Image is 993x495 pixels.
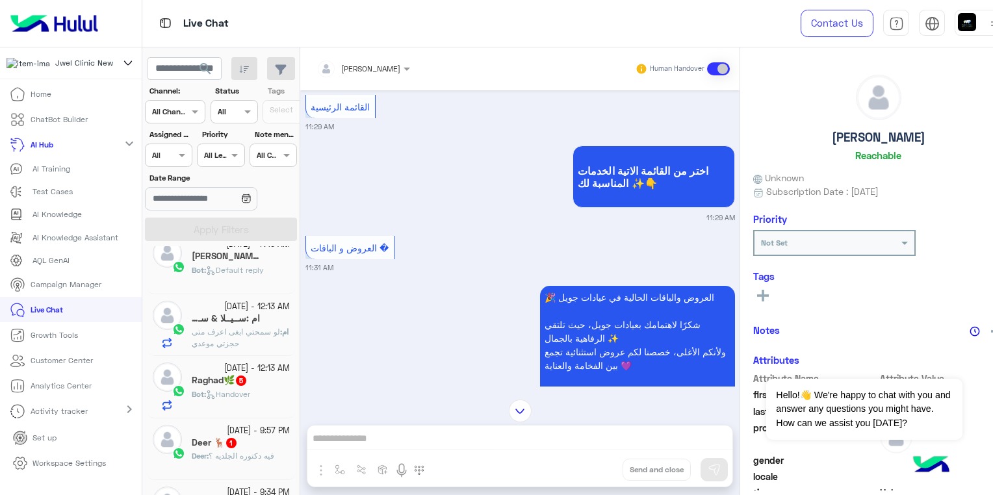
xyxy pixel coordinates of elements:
[311,242,389,253] span: العروض و الباقات �
[766,184,879,198] span: Subscription Date : [DATE]
[909,443,954,489] img: hulul-logo.png
[224,301,290,313] small: [DATE] - 12:13 AM
[883,10,909,37] a: tab
[753,372,877,385] span: Attribute Name
[153,301,182,330] img: defaultAdmin.png
[183,15,229,32] p: Live Chat
[753,354,799,366] h6: Attributes
[55,57,113,69] span: Jwel Clinic New
[305,121,334,132] small: 11:29 AM
[192,251,261,262] h5: Nasser Alshammari
[753,388,877,401] span: first_name
[32,232,118,244] p: AI Knowledge Assistant
[32,186,73,197] p: Test Cases
[311,101,370,112] span: القائمة الرئيسية
[192,327,280,348] span: لو سمحتي ابغى اعرف متى حجزتي موعدي
[855,149,901,161] h6: Reachable
[32,432,57,444] p: Set up
[31,304,63,316] p: Live Chat
[578,164,730,189] span: اختر من القائمة الاتية الخدمات المناسبة لك ✨👇
[832,130,925,145] h5: [PERSON_NAME]
[192,313,261,324] h5: ام :ســيــلا & سـيـلـيـن
[32,457,106,469] p: Workspace Settings
[192,389,206,399] b: :
[753,213,787,225] h6: Priority
[172,260,185,273] img: WhatsApp
[889,16,904,31] img: tab
[190,57,222,85] button: search
[753,405,877,418] span: last_name
[958,13,976,31] img: userImage
[206,389,250,399] span: Handover
[192,265,206,275] b: :
[31,405,88,417] p: Activity tracker
[224,362,290,375] small: [DATE] - 12:13 AM
[753,324,780,336] h6: Notes
[31,139,53,151] p: AI Hub
[32,255,70,266] p: AQL GenAI
[857,75,901,120] img: defaultAdmin.png
[192,451,209,461] b: :
[209,451,274,461] span: فيه دكتوره الجلديه ؟
[149,129,190,140] label: Assigned to:
[753,421,877,451] span: profile_pic
[509,400,532,422] img: scroll
[192,389,204,399] span: Bot
[305,262,333,273] small: 11:31 AM
[761,238,788,247] b: Not Set
[172,447,185,460] img: WhatsApp
[192,451,207,461] span: Deer
[236,375,246,386] span: 5
[227,425,290,437] small: [DATE] - 9:57 PM
[31,88,51,100] p: Home
[215,85,256,97] label: Status
[153,425,182,454] img: defaultAdmin.png
[753,470,877,483] span: locale
[31,114,88,125] p: ChatBot Builder
[706,212,735,223] small: 11:29 AM
[925,16,940,31] img: tab
[970,326,980,336] img: notes
[282,327,289,336] span: ام
[753,171,804,184] span: Unknown
[753,453,877,467] span: gender
[341,64,400,73] span: [PERSON_NAME]
[122,136,137,151] mat-icon: expand_more
[192,437,238,448] h5: Deer 🦌
[172,385,185,398] img: WhatsApp
[192,265,204,275] span: Bot
[31,329,78,341] p: Growth Tools
[31,355,93,366] p: Customer Center
[255,129,296,140] label: Note mentions
[3,425,67,451] a: Set up
[149,85,203,97] label: Channel:
[153,362,182,392] img: defaultAdmin.png
[157,15,174,31] img: tab
[650,64,704,74] small: Human Handover
[540,286,735,445] p: 15/10/2025, 11:31 AM
[32,163,70,175] p: AI Training
[206,265,264,275] span: Default reply
[766,379,962,440] span: Hello!👋 We're happy to chat with you and answer any questions you might have. How can we assist y...
[198,61,213,77] span: search
[149,172,260,184] label: Date Range
[280,327,289,336] b: :
[122,401,137,417] mat-icon: chevron_right
[226,438,237,448] span: 1
[623,459,691,481] button: Send and close
[3,451,116,476] a: Workspace Settings
[801,10,873,37] a: Contact Us
[6,58,50,70] img: 177882628735456
[202,129,243,140] label: Priority
[145,218,298,241] button: Apply Filters
[192,375,248,386] h5: Raghad🌿
[32,209,82,220] p: AI Knowledge
[31,279,101,290] p: Campaign Manager
[153,238,182,268] img: defaultAdmin.png
[172,323,185,336] img: WhatsApp
[5,10,103,37] img: Logo
[31,380,92,392] p: Analytics Center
